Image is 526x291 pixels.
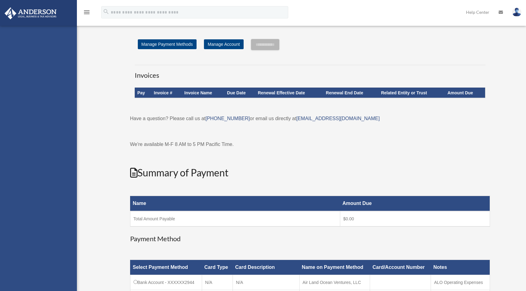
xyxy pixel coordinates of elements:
img: User Pic [512,8,521,17]
th: Amount Due [445,88,485,98]
th: Name on Payment Method [299,260,370,275]
td: ALO Operating Expenses [431,275,490,290]
th: Card Description [233,260,299,275]
th: Card Type [202,260,233,275]
th: Due Date [225,88,255,98]
img: Anderson Advisors Platinum Portal [3,7,58,19]
th: Card/Account Number [370,260,431,275]
th: Amount Due [340,196,490,211]
td: N/A [202,275,233,290]
td: $0.00 [340,211,490,226]
th: Notes [431,260,490,275]
td: N/A [233,275,299,290]
td: Total Amount Payable [130,211,340,226]
a: [EMAIL_ADDRESS][DOMAIN_NAME] [296,116,380,121]
th: Renewal End Date [323,88,378,98]
a: [PHONE_NUMBER] [205,116,250,121]
i: search [103,8,110,15]
h2: Summary of Payment [130,166,490,180]
h3: Invoices [135,65,485,80]
th: Name [130,196,340,211]
th: Pay [135,88,151,98]
i: menu [83,9,90,16]
h3: Payment Method [130,234,490,244]
a: menu [83,11,90,16]
th: Invoice Name [182,88,225,98]
a: Manage Payment Methods [138,39,197,49]
td: Bank Account - XXXXXX2944 [130,275,202,290]
p: We're available M-F 8 AM to 5 PM Pacific Time. [130,140,490,149]
th: Select Payment Method [130,260,202,275]
th: Related Entity or Trust [379,88,445,98]
th: Renewal Effective Date [255,88,323,98]
a: Manage Account [204,39,243,49]
p: Have a question? Please call us at or email us directly at [130,114,490,123]
th: Invoice # [151,88,182,98]
td: Air Land Ocean Ventures, LLC [299,275,370,290]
